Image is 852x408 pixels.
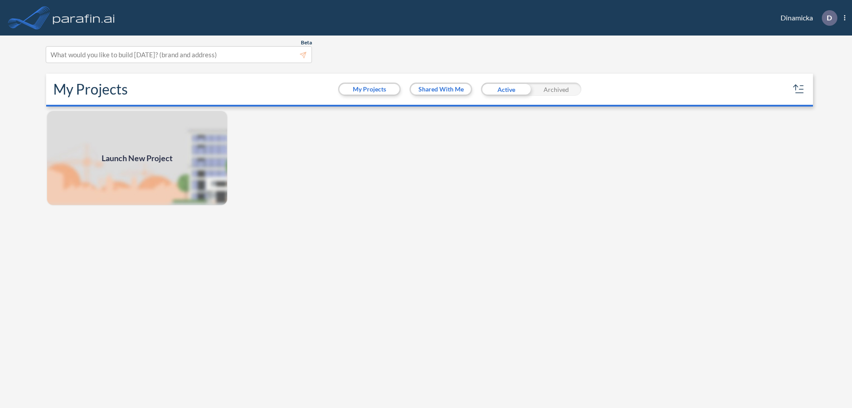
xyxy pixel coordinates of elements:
[411,84,471,95] button: Shared With Me
[531,83,581,96] div: Archived
[767,10,845,26] div: Dinamicka
[51,9,117,27] img: logo
[481,83,531,96] div: Active
[53,81,128,98] h2: My Projects
[46,110,228,206] a: Launch New Project
[792,82,806,96] button: sort
[46,110,228,206] img: add
[827,14,832,22] p: D
[339,84,399,95] button: My Projects
[102,152,173,164] span: Launch New Project
[301,39,312,46] span: Beta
